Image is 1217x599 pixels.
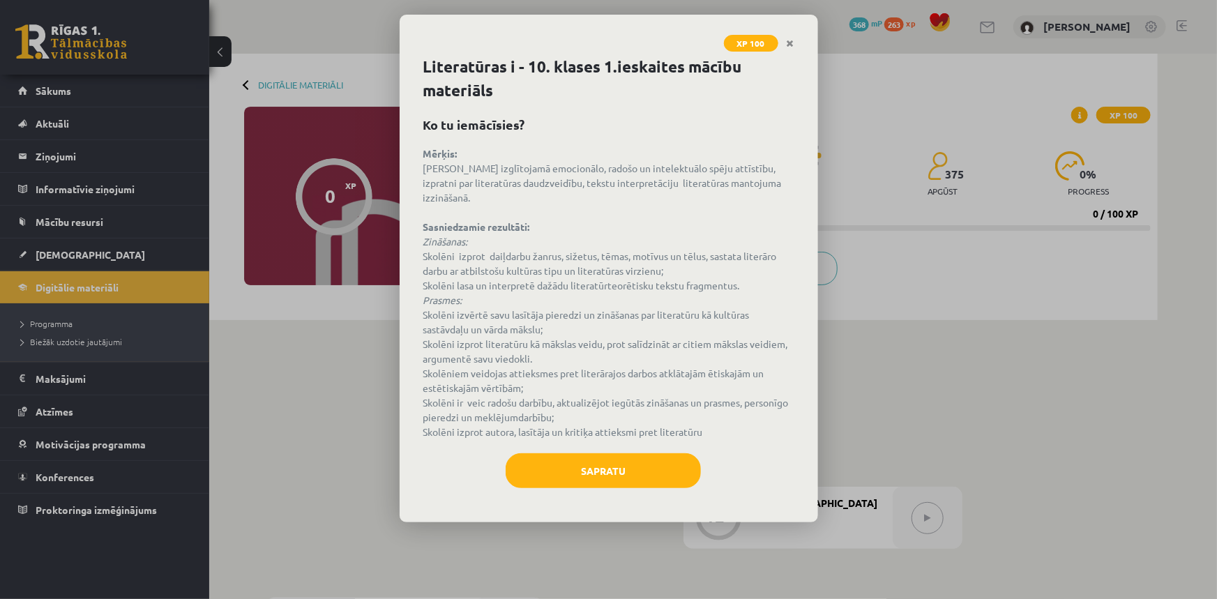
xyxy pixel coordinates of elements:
[423,115,794,134] h2: Ko tu iemācīsies?
[423,235,468,248] em: Zināšanas:
[423,146,794,439] p: [PERSON_NAME] izglītojamā emocionālo, radošo un intelektuālo spēju attīstību, izpratni par litera...
[778,30,803,57] a: Close
[423,220,530,233] strong: Sasniedzamie rezultāti:
[724,35,778,52] span: XP 100
[423,294,462,306] em: Prasmes:
[506,453,701,488] button: Sapratu
[423,147,458,160] strong: Mērķis:
[423,55,794,103] h1: Literatūras i - 10. klases 1.ieskaites mācību materiāls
